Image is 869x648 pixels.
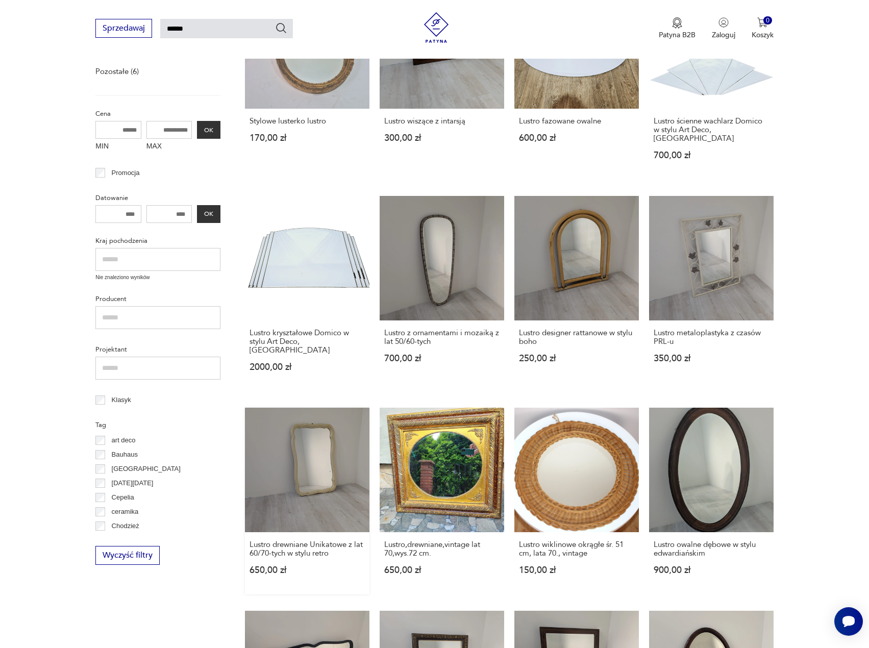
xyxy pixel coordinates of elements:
h3: Lustro fazowane owalne [519,117,634,126]
h3: Lustro,drewniane,vintage lat 70,wys.72 cm. [384,540,500,558]
button: OK [197,205,220,223]
img: Ikona koszyka [757,17,767,28]
a: Sprzedawaj [95,26,152,33]
p: Promocja [112,167,140,179]
label: MAX [146,139,192,155]
h3: Lustro ścienne wachlarz Domico w stylu Art Deco, [GEOGRAPHIC_DATA] [654,117,769,143]
p: Projektant [95,344,220,355]
p: ceramika [112,506,139,517]
a: Lustro,drewniane,vintage lat 70,wys.72 cm.Lustro,drewniane,vintage lat 70,wys.72 cm.650,00 zł [380,408,504,594]
p: Chodzież [112,520,139,532]
button: Wyczyść filtry [95,546,160,565]
p: 170,00 zł [250,134,365,142]
p: art deco [112,435,136,446]
p: 250,00 zł [519,354,634,363]
img: Ikona medalu [672,17,682,29]
button: Szukaj [275,22,287,34]
p: Nie znaleziono wyników [95,273,220,282]
p: 2000,00 zł [250,363,365,371]
p: [GEOGRAPHIC_DATA] [112,463,181,475]
p: Cena [95,108,220,119]
p: 600,00 zł [519,134,634,142]
h3: Lustro drewniane Unikatowe z lat 60/70-tych w stylu retro [250,540,365,558]
a: Lustro kryształowe Domico w stylu Art Deco, NiemcyLustro kryształowe Domico w stylu Art Deco, [GE... [245,196,369,391]
a: Lustro owalne dębowe w stylu edwardiańskimLustro owalne dębowe w stylu edwardiańskim900,00 zł [649,408,774,594]
p: 700,00 zł [384,354,500,363]
p: Tag [95,419,220,431]
p: 650,00 zł [384,566,500,575]
p: 650,00 zł [250,566,365,575]
img: Patyna - sklep z meblami i dekoracjami vintage [421,12,452,43]
h3: Lustro kryształowe Domico w stylu Art Deco, [GEOGRAPHIC_DATA] [250,329,365,355]
button: 0Koszyk [752,17,774,40]
button: OK [197,121,220,139]
button: Patyna B2B [659,17,696,40]
p: Klasyk [112,394,131,406]
p: Kraj pochodzenia [95,235,220,246]
a: Lustro drewniane Unikatowe z lat 60/70-tych w stylu retroLustro drewniane Unikatowe z lat 60/70-t... [245,408,369,594]
h3: Lustro owalne dębowe w stylu edwardiańskim [654,540,769,558]
label: MIN [95,139,141,155]
p: Koszyk [752,30,774,40]
a: Lustro wiklinowe okrągłe śr. 51 cm, lata 70., vintageLustro wiklinowe okrągłe śr. 51 cm, lata 70.... [514,408,639,594]
p: [DATE][DATE] [112,478,154,489]
p: 700,00 zł [654,151,769,160]
img: Ikonka użytkownika [718,17,729,28]
p: Datowanie [95,192,220,204]
a: Lustro designer rattanowe w stylu bohoLustro designer rattanowe w stylu boho250,00 zł [514,196,639,391]
a: Pozostałe (6) [95,64,139,79]
p: Ćmielów [112,535,137,546]
a: Ikona medaluPatyna B2B [659,17,696,40]
iframe: Smartsupp widget button [834,607,863,636]
p: 300,00 zł [384,134,500,142]
p: 150,00 zł [519,566,634,575]
button: Zaloguj [712,17,735,40]
p: 900,00 zł [654,566,769,575]
h3: Lustro wiszące z intarsją [384,117,500,126]
div: 0 [763,16,772,25]
h3: Lustro designer rattanowe w stylu boho [519,329,634,346]
p: Patyna B2B [659,30,696,40]
p: 350,00 zł [654,354,769,363]
button: Sprzedawaj [95,19,152,38]
p: Cepelia [112,492,134,503]
h3: Lustro z ornamentami i mozaiką z lat 50/60-tych [384,329,500,346]
h3: Stylowe lusterko lustro [250,117,365,126]
a: Lustro metaloplastyka z czasów PRL-uLustro metaloplastyka z czasów PRL-u350,00 zł [649,196,774,391]
p: Producent [95,293,220,305]
a: Lustro z ornamentami i mozaiką z lat 50/60-tychLustro z ornamentami i mozaiką z lat 50/60-tych700... [380,196,504,391]
h3: Lustro wiklinowe okrągłe śr. 51 cm, lata 70., vintage [519,540,634,558]
p: Zaloguj [712,30,735,40]
h3: Lustro metaloplastyka z czasów PRL-u [654,329,769,346]
p: Bauhaus [112,449,138,460]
